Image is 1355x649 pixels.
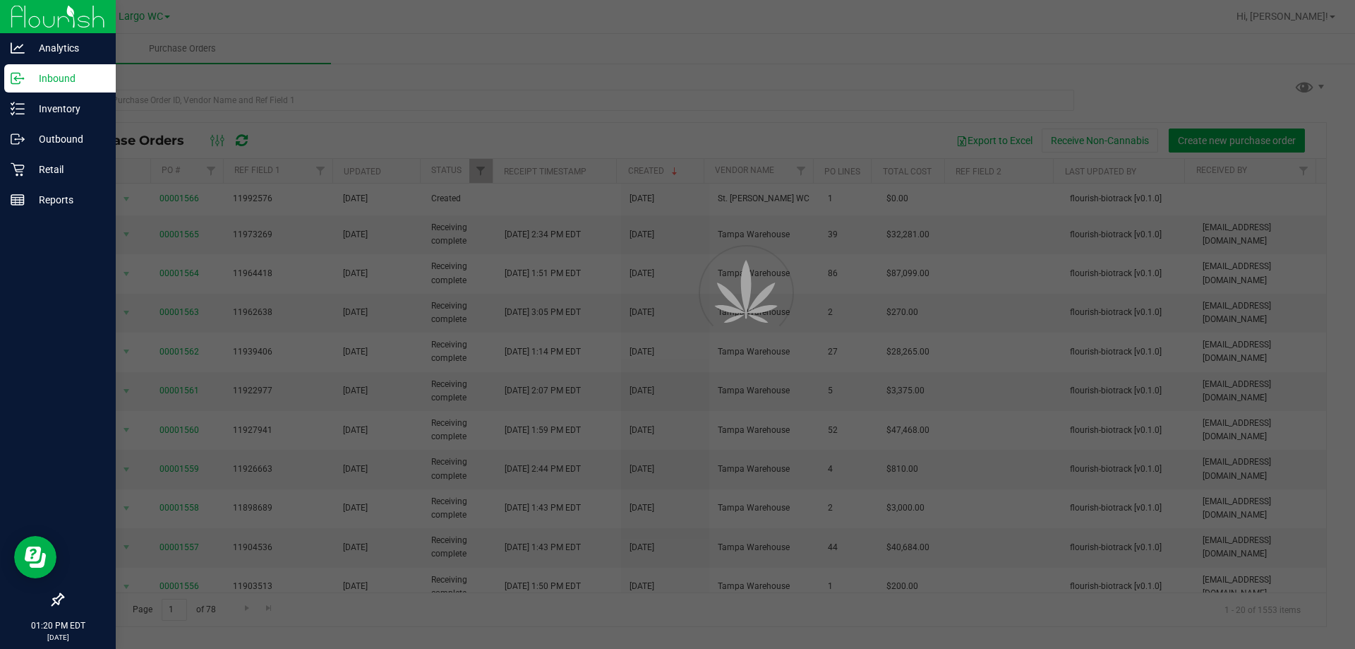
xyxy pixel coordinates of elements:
[25,40,109,56] p: Analytics
[11,102,25,116] inline-svg: Inventory
[14,536,56,578] iframe: Resource center
[6,632,109,643] p: [DATE]
[25,131,109,148] p: Outbound
[11,162,25,177] inline-svg: Retail
[25,191,109,208] p: Reports
[25,161,109,178] p: Retail
[11,132,25,146] inline-svg: Outbound
[25,100,109,117] p: Inventory
[6,619,109,632] p: 01:20 PM EDT
[11,193,25,207] inline-svg: Reports
[11,71,25,85] inline-svg: Inbound
[25,70,109,87] p: Inbound
[11,41,25,55] inline-svg: Analytics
